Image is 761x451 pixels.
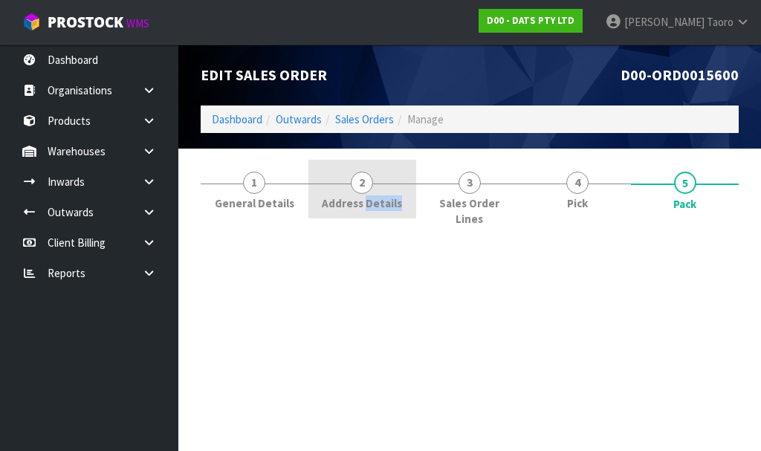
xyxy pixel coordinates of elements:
[335,112,394,126] a: Sales Orders
[201,65,327,84] span: Edit Sales Order
[407,112,444,126] span: Manage
[567,195,588,211] span: Pick
[624,15,705,29] span: [PERSON_NAME]
[212,112,262,126] a: Dashboard
[479,9,583,33] a: D00 - DATS PTY LTD
[126,16,149,30] small: WMS
[22,13,41,31] img: cube-alt.png
[427,195,513,227] span: Sales Order Lines
[322,195,402,211] span: Address Details
[215,195,294,211] span: General Details
[674,172,696,194] span: 5
[673,196,696,212] span: Pack
[566,172,589,194] span: 4
[48,13,123,32] span: ProStock
[276,112,322,126] a: Outwards
[621,65,739,84] span: D00-ORD0015600
[487,14,574,27] strong: D00 - DATS PTY LTD
[459,172,481,194] span: 3
[707,15,734,29] span: Taoro
[201,235,739,246] span: Address Details
[243,172,265,194] span: 1
[351,172,373,194] span: 2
